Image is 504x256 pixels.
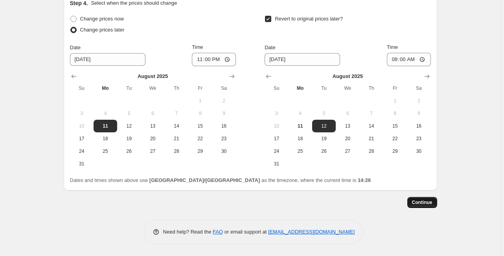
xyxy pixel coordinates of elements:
button: Thursday August 14 2025 [359,120,383,132]
span: 14 [168,123,185,129]
button: Tuesday August 26 2025 [312,145,336,158]
button: Tuesday August 26 2025 [117,145,141,158]
button: Thursday August 28 2025 [359,145,383,158]
th: Sunday [70,82,94,95]
span: 16 [215,123,232,129]
span: 29 [386,148,404,154]
span: 29 [191,148,209,154]
span: We [339,85,356,91]
span: 16 [410,123,427,129]
button: Thursday August 21 2025 [359,132,383,145]
span: 15 [386,123,404,129]
span: 4 [97,110,114,117]
span: 11 [97,123,114,129]
button: Wednesday August 13 2025 [336,120,359,132]
span: Mo [97,85,114,91]
span: 11 [292,123,309,129]
button: Sunday August 3 2025 [70,107,94,120]
span: 19 [315,135,333,142]
button: Monday August 25 2025 [289,145,312,158]
button: Saturday August 23 2025 [407,132,430,145]
button: Thursday August 28 2025 [165,145,188,158]
span: 1 [386,98,404,104]
button: Thursday August 7 2025 [165,107,188,120]
span: 3 [268,110,285,117]
button: Friday August 22 2025 [188,132,212,145]
span: 9 [215,110,232,117]
button: Wednesday August 27 2025 [141,145,164,158]
button: Friday August 1 2025 [188,95,212,107]
span: 2 [215,98,232,104]
span: Time [387,44,398,50]
span: 20 [339,135,356,142]
span: 28 [168,148,185,154]
button: Tuesday August 5 2025 [312,107,336,120]
button: Show previous month, July 2025 [263,71,274,82]
span: 27 [144,148,161,154]
span: Date [265,45,275,50]
span: 2 [410,98,427,104]
button: Tuesday August 12 2025 [117,120,141,132]
th: Friday [383,82,407,95]
th: Monday [289,82,312,95]
span: Continue [412,199,432,206]
span: 31 [73,161,90,167]
button: Wednesday August 27 2025 [336,145,359,158]
span: 25 [97,148,114,154]
button: Friday August 29 2025 [383,145,407,158]
button: Sunday August 24 2025 [265,145,288,158]
th: Saturday [212,82,235,95]
span: Tu [315,85,333,91]
span: 21 [362,135,380,142]
span: 22 [191,135,209,142]
span: 18 [97,135,114,142]
button: Saturday August 16 2025 [407,120,430,132]
span: 18 [292,135,309,142]
span: 25 [292,148,309,154]
span: Fr [191,85,209,91]
a: [EMAIL_ADDRESS][DOMAIN_NAME] [268,229,355,235]
button: Saturday August 23 2025 [212,132,235,145]
span: 14 [362,123,380,129]
span: 28 [362,148,380,154]
a: FAQ [213,229,223,235]
th: Thursday [165,82,188,95]
span: 26 [120,148,138,154]
span: 30 [410,148,427,154]
span: 12 [120,123,138,129]
th: Sunday [265,82,288,95]
button: Saturday August 9 2025 [212,107,235,120]
span: 26 [315,148,333,154]
span: 7 [362,110,380,117]
span: 27 [339,148,356,154]
span: 13 [339,123,356,129]
span: 6 [339,110,356,117]
span: 7 [168,110,185,117]
span: Mo [292,85,309,91]
button: Monday August 4 2025 [289,107,312,120]
input: 8/11/2025 [265,53,340,66]
button: Tuesday August 12 2025 [312,120,336,132]
button: Tuesday August 19 2025 [312,132,336,145]
b: [GEOGRAPHIC_DATA]/[GEOGRAPHIC_DATA] [149,177,260,183]
span: 22 [386,135,404,142]
span: Need help? Read the [163,229,213,235]
span: Change prices now [80,16,124,22]
button: Tuesday August 19 2025 [117,132,141,145]
span: 21 [168,135,185,142]
span: or email support at [223,229,268,235]
span: 13 [144,123,161,129]
button: Friday August 15 2025 [188,120,212,132]
span: Sa [410,85,427,91]
span: 15 [191,123,209,129]
th: Friday [188,82,212,95]
th: Thursday [359,82,383,95]
button: Wednesday August 20 2025 [141,132,164,145]
span: Tu [120,85,138,91]
button: Friday August 22 2025 [383,132,407,145]
button: Today Monday August 11 2025 [289,120,312,132]
span: Revert to original prices later? [275,16,343,22]
button: Sunday August 10 2025 [265,120,288,132]
button: Continue [407,197,437,208]
th: Saturday [407,82,430,95]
